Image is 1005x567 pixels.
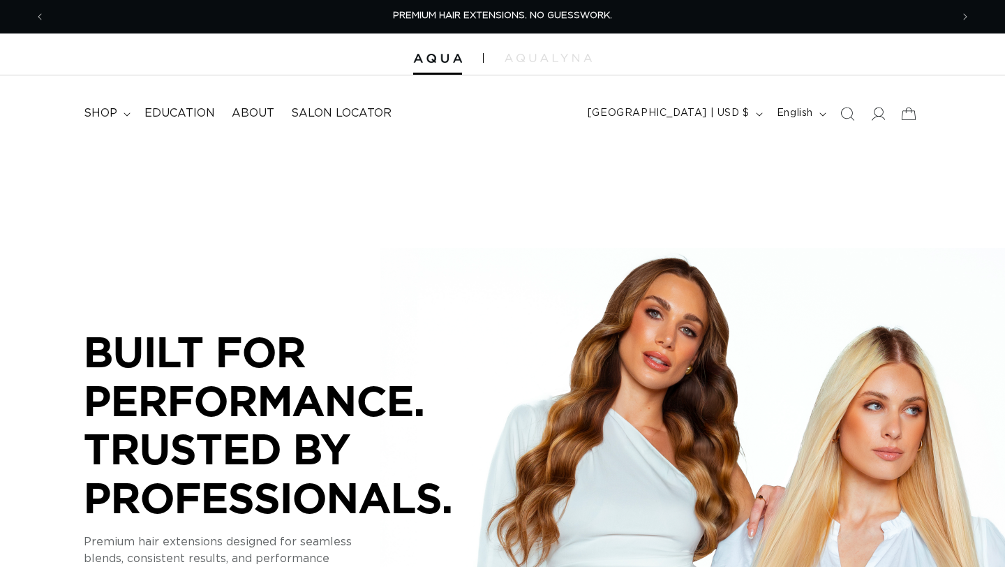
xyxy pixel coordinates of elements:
span: shop [84,106,117,121]
a: Salon Locator [283,98,400,129]
button: [GEOGRAPHIC_DATA] | USD $ [579,101,768,127]
span: PREMIUM HAIR EXTENSIONS. NO GUESSWORK. [393,11,612,20]
span: English [777,106,813,121]
button: Previous announcement [24,3,55,30]
span: About [232,106,274,121]
span: Salon Locator [291,106,392,121]
span: Education [144,106,215,121]
button: Next announcement [950,3,981,30]
p: BUILT FOR PERFORMANCE. TRUSTED BY PROFESSIONALS. [84,327,502,522]
img: Aqua Hair Extensions [413,54,462,64]
summary: Search [832,98,863,129]
a: About [223,98,283,129]
summary: shop [75,98,136,129]
span: [GEOGRAPHIC_DATA] | USD $ [588,106,750,121]
a: Education [136,98,223,129]
button: English [768,101,832,127]
img: aqualyna.com [505,54,592,62]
